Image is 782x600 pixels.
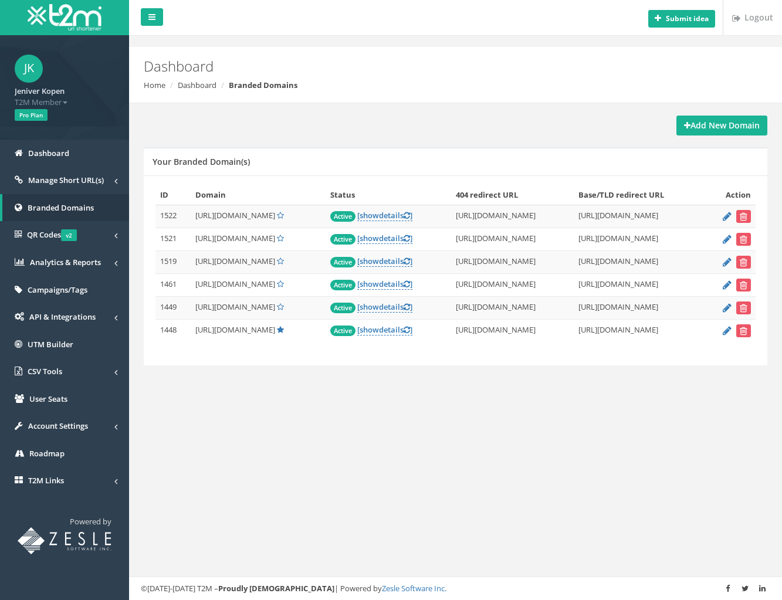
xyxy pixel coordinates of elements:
[360,324,379,335] span: show
[360,279,379,289] span: show
[29,311,96,322] span: API & Integrations
[357,279,412,290] a: [showdetails]
[676,116,767,135] a: Add New Domain
[357,324,412,335] a: [showdetails]
[704,185,756,205] th: Action
[144,59,661,74] h2: Dashboard
[330,234,356,245] span: Active
[574,251,704,274] td: [URL][DOMAIN_NAME]
[28,366,62,377] span: CSV Tools
[451,185,574,205] th: 404 redirect URL
[28,284,87,295] span: Campaigns/Tags
[15,109,48,121] span: Pro Plan
[155,228,191,251] td: 1521
[360,233,379,243] span: show
[70,516,111,527] span: Powered by
[277,233,284,243] a: Set Default
[451,205,574,228] td: [URL][DOMAIN_NAME]
[330,280,356,290] span: Active
[451,251,574,274] td: [URL][DOMAIN_NAME]
[28,148,69,158] span: Dashboard
[28,202,94,213] span: Branded Domains
[218,583,334,594] strong: Proudly [DEMOGRAPHIC_DATA]
[574,228,704,251] td: [URL][DOMAIN_NAME]
[574,185,704,205] th: Base/TLD redirect URL
[451,297,574,320] td: [URL][DOMAIN_NAME]
[277,210,284,221] a: Set Default
[277,279,284,289] a: Set Default
[451,320,574,343] td: [URL][DOMAIN_NAME]
[360,301,379,312] span: show
[330,303,356,313] span: Active
[28,339,73,350] span: UTM Builder
[451,274,574,297] td: [URL][DOMAIN_NAME]
[195,233,275,243] span: [URL][DOMAIN_NAME]
[360,256,379,266] span: show
[144,80,165,90] a: Home
[29,448,65,459] span: Roadmap
[191,185,325,205] th: Domain
[360,210,379,221] span: show
[28,4,101,30] img: T2M
[195,256,275,266] span: [URL][DOMAIN_NAME]
[357,301,412,313] a: [showdetails]
[195,324,275,335] span: [URL][DOMAIN_NAME]
[178,80,216,90] a: Dashboard
[684,120,760,131] strong: Add New Domain
[29,394,67,404] span: User Seats
[27,229,77,240] span: QR Codes
[195,210,275,221] span: [URL][DOMAIN_NAME]
[229,80,297,90] strong: Branded Domains
[155,297,191,320] td: 1449
[15,55,43,83] span: JK
[666,13,709,23] b: Submit idea
[28,421,88,431] span: Account Settings
[30,257,101,267] span: Analytics & Reports
[648,10,715,28] button: Submit idea
[155,320,191,343] td: 1448
[155,205,191,228] td: 1522
[357,210,412,221] a: [showdetails]
[277,324,284,335] a: Default
[277,301,284,312] a: Set Default
[15,97,114,108] span: T2M Member
[28,175,104,185] span: Manage Short URL(s)
[195,279,275,289] span: [URL][DOMAIN_NAME]
[574,320,704,343] td: [URL][DOMAIN_NAME]
[155,251,191,274] td: 1519
[326,185,451,205] th: Status
[330,257,356,267] span: Active
[574,274,704,297] td: [URL][DOMAIN_NAME]
[330,211,356,222] span: Active
[15,83,114,107] a: Jeniver Kopen T2M Member
[357,233,412,244] a: [showdetails]
[28,475,64,486] span: T2M Links
[18,527,111,554] img: T2M URL Shortener powered by Zesle Software Inc.
[277,256,284,266] a: Set Default
[451,228,574,251] td: [URL][DOMAIN_NAME]
[574,205,704,228] td: [URL][DOMAIN_NAME]
[141,583,770,594] div: ©[DATE]-[DATE] T2M – | Powered by
[155,274,191,297] td: 1461
[15,86,65,96] strong: Jeniver Kopen
[382,583,446,594] a: Zesle Software Inc.
[153,157,250,166] h5: Your Branded Domain(s)
[61,229,77,241] span: v2
[574,297,704,320] td: [URL][DOMAIN_NAME]
[330,326,356,336] span: Active
[155,185,191,205] th: ID
[195,301,275,312] span: [URL][DOMAIN_NAME]
[357,256,412,267] a: [showdetails]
